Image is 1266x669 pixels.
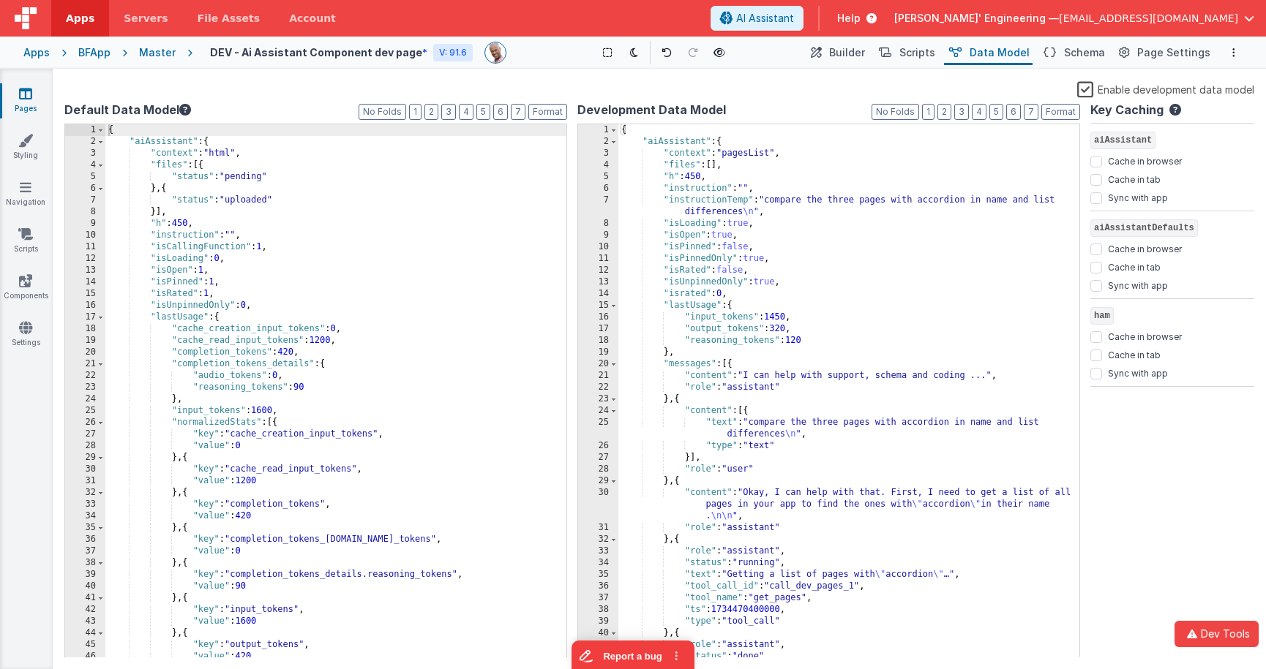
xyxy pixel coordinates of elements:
[210,47,422,58] h4: DEV - Ai Assistant Component dev page
[954,104,969,120] button: 3
[65,464,105,475] div: 30
[578,124,618,136] div: 1
[972,104,986,120] button: 4
[65,382,105,393] div: 23
[65,510,105,522] div: 34
[139,45,176,60] div: Master
[23,45,50,60] div: Apps
[1108,259,1161,273] label: Cache in tab
[493,104,508,120] button: 6
[65,405,105,417] div: 25
[578,475,618,487] div: 29
[65,581,105,592] div: 40
[78,45,111,60] div: BFApp
[528,104,567,120] button: Format
[424,104,438,120] button: 2
[65,230,105,241] div: 10
[578,218,618,230] div: 8
[578,194,618,218] div: 7
[65,440,105,452] div: 28
[899,45,935,60] span: Scripts
[65,323,105,335] div: 18
[578,347,618,358] div: 19
[578,616,618,627] div: 39
[577,101,726,118] span: Development Data Model
[894,11,1059,26] span: [PERSON_NAME]' Engineering —
[65,545,105,557] div: 37
[441,104,456,120] button: 3
[65,499,105,510] div: 33
[65,358,105,370] div: 21
[872,104,919,120] button: No Folds
[1108,153,1182,167] label: Cache in browser
[65,276,105,288] div: 14
[578,370,618,382] div: 21
[894,11,1254,26] button: [PERSON_NAME]' Engineering — [EMAIL_ADDRESS][DOMAIN_NAME]
[1090,307,1114,325] span: ham
[578,335,618,347] div: 18
[578,358,618,370] div: 20
[65,218,105,230] div: 9
[65,288,105,300] div: 15
[874,40,938,65] button: Scripts
[65,616,105,627] div: 43
[1108,241,1182,255] label: Cache in browser
[578,452,618,464] div: 27
[1041,104,1080,120] button: Format
[578,417,618,440] div: 25
[65,592,105,604] div: 41
[578,581,618,592] div: 36
[65,136,105,148] div: 2
[1090,219,1198,237] span: aiAssistantDefaults
[65,417,105,428] div: 26
[485,42,506,63] img: 11ac31fe5dc3d0eff3fbbbf7b26fa6e1
[578,440,618,452] div: 26
[65,639,105,651] div: 45
[65,627,105,639] div: 44
[459,104,473,120] button: 4
[65,522,105,534] div: 35
[65,534,105,545] div: 36
[66,11,94,26] span: Apps
[198,11,261,26] span: File Assets
[511,104,525,120] button: 7
[989,104,1003,120] button: 5
[578,311,618,323] div: 16
[65,241,105,253] div: 11
[578,534,618,545] div: 32
[65,335,105,347] div: 19
[578,276,618,288] div: 13
[65,557,105,569] div: 38
[578,393,618,405] div: 23
[829,45,865,60] span: Builder
[433,44,473,61] div: V: 91.6
[578,604,618,616] div: 38
[65,171,105,183] div: 5
[578,639,618,651] div: 41
[578,323,618,335] div: 17
[124,11,168,26] span: Servers
[578,545,618,557] div: 33
[922,104,934,120] button: 1
[1038,40,1108,65] button: Schema
[1108,347,1161,361] label: Cache in tab
[578,405,618,417] div: 24
[1175,621,1259,647] button: Dev Tools
[578,230,618,241] div: 9
[1024,104,1038,120] button: 7
[1137,45,1210,60] span: Page Settings
[578,159,618,171] div: 4
[65,370,105,382] div: 22
[65,206,105,218] div: 8
[944,40,1033,65] button: Data Model
[1108,171,1161,186] label: Cache in tab
[1114,40,1213,65] button: Page Settings
[476,104,490,120] button: 5
[578,464,618,475] div: 28
[64,101,191,118] button: Default Data Model
[65,148,105,159] div: 3
[1225,44,1243,61] button: Options
[65,124,105,136] div: 1
[578,148,618,159] div: 3
[65,452,105,464] div: 29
